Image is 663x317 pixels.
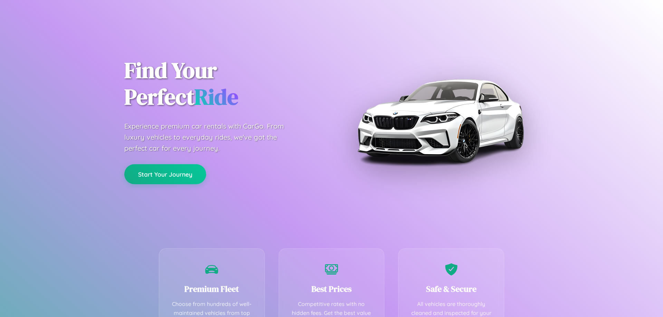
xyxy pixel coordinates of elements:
[194,82,238,112] span: Ride
[289,283,374,295] h3: Best Prices
[124,121,297,154] p: Experience premium car rentals with CarGo. From luxury vehicles to everyday rides, we've got the ...
[124,164,206,184] button: Start Your Journey
[124,57,321,110] h1: Find Your Perfect
[409,283,493,295] h3: Safe & Secure
[354,34,527,207] img: Premium BMW car rental vehicle
[170,283,254,295] h3: Premium Fleet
